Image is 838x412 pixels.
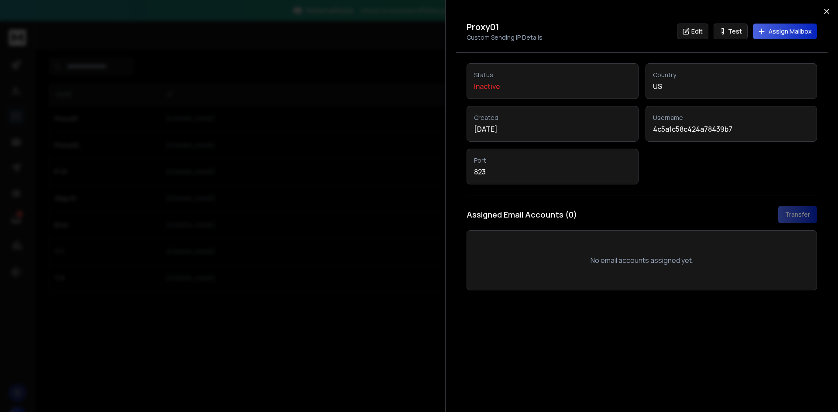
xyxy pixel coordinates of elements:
[714,24,748,39] button: Test
[653,124,810,134] div: 4c5a1c58c424a78439b7
[474,167,631,177] div: 823
[477,241,806,279] div: No email accounts assigned yet.
[467,208,577,221] h3: Assigned Email Accounts ( 0 )
[474,156,631,165] div: Port
[474,113,631,122] div: Created
[474,124,631,134] div: [DATE]
[753,24,817,39] button: Assign Mailbox
[467,33,543,42] p: Custom Sending IP Details
[474,81,631,92] div: Inactive
[467,21,543,33] h1: Proxy01
[653,71,810,79] div: Country
[653,81,810,92] div: US
[677,24,708,39] button: Edit
[653,113,810,122] div: Username
[474,71,631,79] div: Status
